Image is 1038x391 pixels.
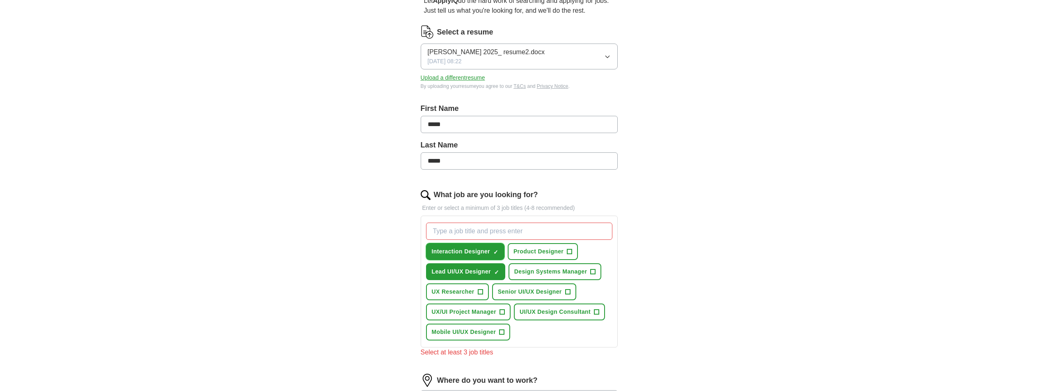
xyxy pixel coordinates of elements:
a: T&Cs [513,83,526,89]
img: CV Icon [421,25,434,39]
button: Mobile UI/UX Designer [426,324,511,340]
span: ✓ [494,269,499,276]
p: Enter or select a minimum of 3 job titles (4-8 recommended) [421,204,618,212]
span: Design Systems Manager [514,267,587,276]
button: Upload a differentresume [421,74,485,82]
span: Product Designer [513,247,564,256]
input: Type a job title and press enter [426,223,612,240]
label: Last Name [421,140,618,151]
span: Senior UI/UX Designer [498,287,562,296]
button: Design Systems Manager [509,263,601,280]
label: First Name [421,103,618,114]
span: UX Researcher [432,287,474,296]
span: [PERSON_NAME] 2025_ resume2.docx [428,47,545,57]
span: UI/UX Design Consultant [520,308,591,316]
button: UX/UI Project Manager [426,304,511,320]
label: Select a resume [437,27,493,38]
img: location.png [421,374,434,387]
button: [PERSON_NAME] 2025_ resume2.docx[DATE] 08:22 [421,44,618,69]
span: Lead UI/UX Designer [432,267,491,276]
button: UX Researcher [426,283,489,300]
button: Product Designer [508,243,578,260]
button: Lead UI/UX Designer✓ [426,263,505,280]
span: UX/UI Project Manager [432,308,497,316]
span: ✓ [493,249,498,255]
button: Interaction Designer✓ [426,243,504,260]
button: Senior UI/UX Designer [492,283,576,300]
button: UI/UX Design Consultant [514,304,605,320]
span: Interaction Designer [432,247,490,256]
span: Mobile UI/UX Designer [432,328,496,336]
span: [DATE] 08:22 [428,57,462,66]
label: Where do you want to work? [437,375,538,386]
div: Select at least 3 job titles [421,347,618,357]
label: What job are you looking for? [434,189,538,200]
img: search.png [421,190,431,200]
div: By uploading your resume you agree to our and . [421,83,618,90]
a: Privacy Notice [537,83,568,89]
